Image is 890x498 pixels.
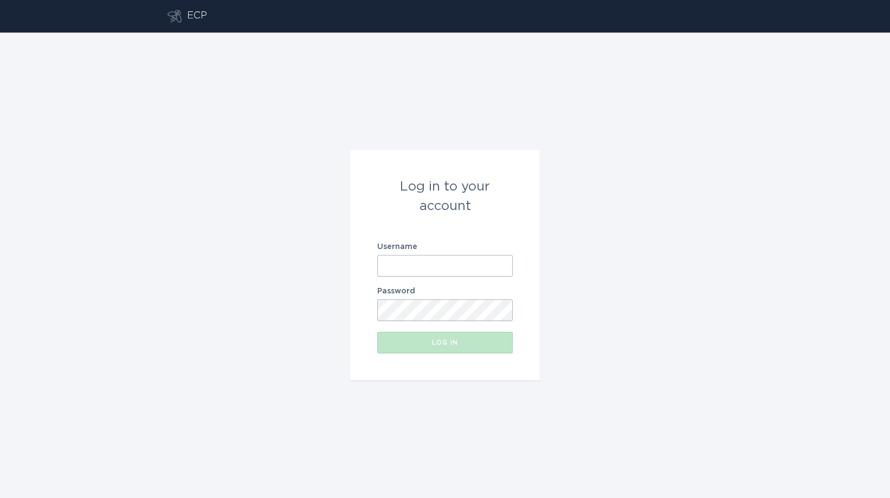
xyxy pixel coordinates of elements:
div: ECP [187,10,207,23]
label: Password [377,287,513,295]
div: Log in to your account [377,177,513,216]
button: Go to dashboard [167,10,182,23]
button: Log in [377,332,513,353]
div: Log in [383,339,507,346]
label: Username [377,243,513,251]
